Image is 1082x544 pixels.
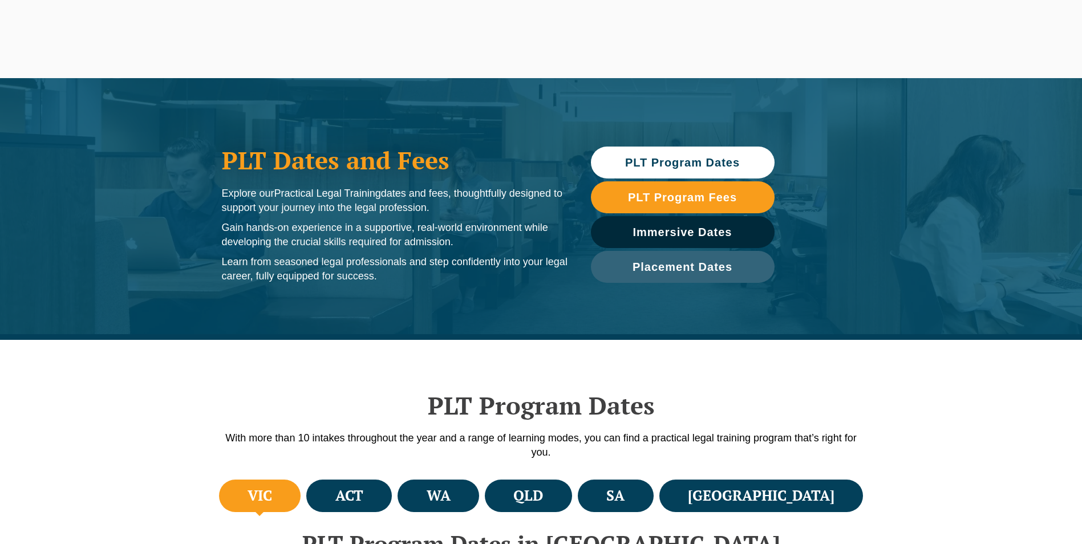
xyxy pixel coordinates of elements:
a: PLT Program Dates [591,147,775,178]
p: With more than 10 intakes throughout the year and a range of learning modes, you can find a pract... [216,431,866,460]
h4: VIC [248,486,272,505]
p: Explore our dates and fees, thoughtfully designed to support your journey into the legal profession. [222,186,568,215]
span: Placement Dates [633,261,732,273]
span: PLT Program Fees [628,192,737,203]
h4: [GEOGRAPHIC_DATA] [688,486,834,505]
a: Placement Dates [591,251,775,283]
h4: QLD [513,486,543,505]
h1: PLT Dates and Fees [222,146,568,174]
span: Immersive Dates [633,226,732,238]
a: PLT Program Fees [591,181,775,213]
a: Immersive Dates [591,216,775,248]
span: PLT Program Dates [625,157,740,168]
h4: SA [606,486,625,505]
p: Gain hands-on experience in a supportive, real-world environment while developing the crucial ski... [222,221,568,249]
p: Learn from seasoned legal professionals and step confidently into your legal career, fully equipp... [222,255,568,283]
span: Practical Legal Training [274,188,381,199]
h2: PLT Program Dates [216,391,866,420]
h4: ACT [335,486,363,505]
h4: WA [427,486,451,505]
